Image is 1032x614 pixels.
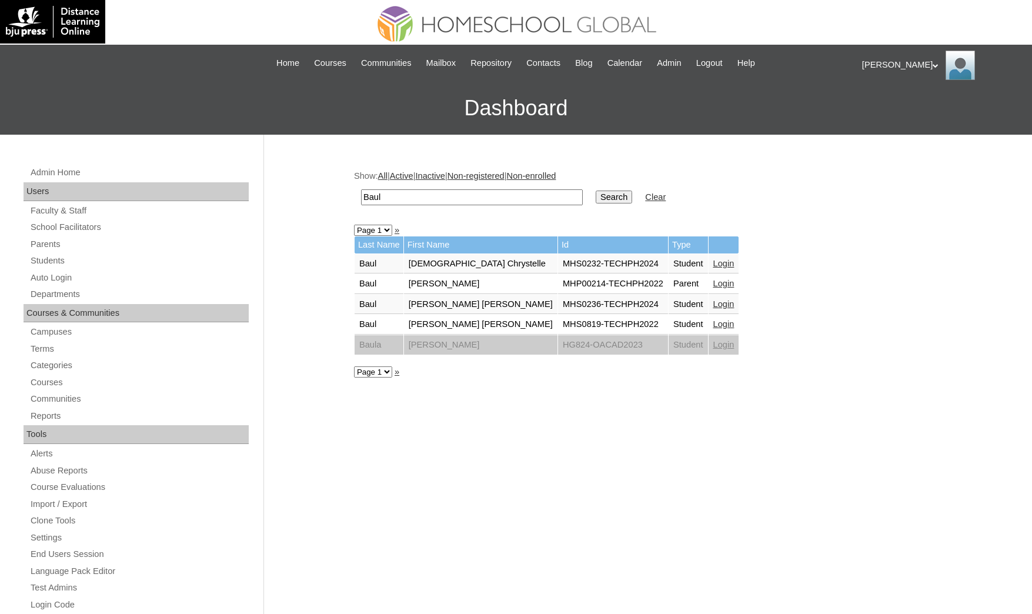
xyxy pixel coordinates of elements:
td: Baul [355,274,403,294]
span: Blog [575,56,592,70]
span: Admin [657,56,682,70]
a: Categories [29,358,249,373]
td: [PERSON_NAME] [PERSON_NAME] [404,295,557,315]
td: [PERSON_NAME] [PERSON_NAME] [404,315,557,335]
a: Login [713,319,734,329]
a: Courses [308,56,352,70]
td: [DEMOGRAPHIC_DATA] Chrystelle [404,254,557,274]
a: Abuse Reports [29,463,249,478]
a: Campuses [29,325,249,339]
a: Admin Home [29,165,249,180]
div: Users [24,182,249,201]
td: Baul [355,254,403,274]
a: Students [29,253,249,268]
td: [PERSON_NAME] [404,335,557,355]
a: Clear [645,192,666,202]
a: Login [713,279,734,288]
a: Home [270,56,305,70]
td: MHS0232-TECHPH2024 [558,254,668,274]
a: Auto Login [29,271,249,285]
a: End Users Session [29,547,249,562]
span: Communities [361,56,412,70]
td: Parent [669,274,708,294]
td: [PERSON_NAME] [404,274,557,294]
span: Courses [314,56,346,70]
a: Communities [355,56,418,70]
a: Admin [651,56,687,70]
a: Test Admins [29,580,249,595]
span: Home [276,56,299,70]
span: Help [737,56,755,70]
a: Reports [29,409,249,423]
td: Last Name [355,236,403,253]
span: Repository [470,56,512,70]
img: Ariane Ebuen [946,51,975,80]
td: Student [669,254,708,274]
td: Id [558,236,668,253]
td: Baula [355,335,403,355]
a: Terms [29,342,249,356]
td: Baul [355,315,403,335]
a: Departments [29,287,249,302]
a: Active [390,171,413,181]
td: Baul [355,295,403,315]
a: Non-registered [447,171,505,181]
div: [PERSON_NAME] [862,51,1020,80]
a: Parents [29,237,249,252]
a: Clone Tools [29,513,249,528]
a: » [395,367,399,376]
a: Repository [465,56,517,70]
td: Student [669,295,708,315]
td: MHS0819-TECHPH2022 [558,315,668,335]
td: Student [669,315,708,335]
h3: Dashboard [6,82,1026,135]
a: Login [713,299,734,309]
a: Courses [29,375,249,390]
div: Courses & Communities [24,304,249,323]
a: All [378,171,388,181]
span: Logout [696,56,723,70]
span: Mailbox [426,56,456,70]
a: » [395,225,399,235]
a: Calendar [602,56,648,70]
td: First Name [404,236,557,253]
a: Settings [29,530,249,545]
a: Mailbox [420,56,462,70]
a: Non-enrolled [507,171,556,181]
a: Help [732,56,761,70]
a: Login [713,340,734,349]
div: Tools [24,425,249,444]
a: Logout [690,56,729,70]
td: HG824-OACAD2023 [558,335,668,355]
input: Search [596,191,632,203]
td: MHP00214-TECHPH2022 [558,274,668,294]
a: Alerts [29,446,249,461]
a: Login Code [29,598,249,612]
a: Faculty & Staff [29,203,249,218]
a: Import / Export [29,497,249,512]
a: Contacts [520,56,566,70]
a: Blog [569,56,598,70]
a: Communities [29,392,249,406]
span: Calendar [607,56,642,70]
td: Type [669,236,708,253]
a: Language Pack Editor [29,564,249,579]
a: School Facilitators [29,220,249,235]
input: Search [361,189,583,205]
a: Login [713,259,734,268]
span: Contacts [526,56,560,70]
a: Inactive [415,171,445,181]
td: Student [669,335,708,355]
td: MHS0236-TECHPH2024 [558,295,668,315]
img: logo-white.png [6,6,99,38]
a: Course Evaluations [29,480,249,495]
div: Show: | | | | [354,170,936,212]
